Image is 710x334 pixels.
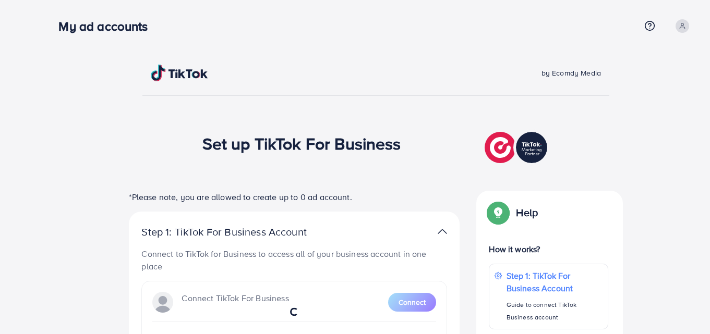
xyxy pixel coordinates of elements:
p: Step 1: TikTok For Business Account [141,226,340,238]
p: Step 1: TikTok For Business Account [507,269,603,294]
span: by Ecomdy Media [541,68,601,78]
p: *Please note, you are allowed to create up to 0 ad account. [129,191,460,203]
p: Guide to connect TikTok Business account [507,299,603,324]
img: TikTok [151,65,208,81]
img: TikTok partner [438,224,447,239]
h1: Set up TikTok For Business [202,133,401,153]
h3: My ad accounts [58,19,156,34]
img: Popup guide [489,203,508,222]
p: Help [516,206,538,219]
p: How it works? [489,243,608,255]
img: TikTok partner [485,129,550,166]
